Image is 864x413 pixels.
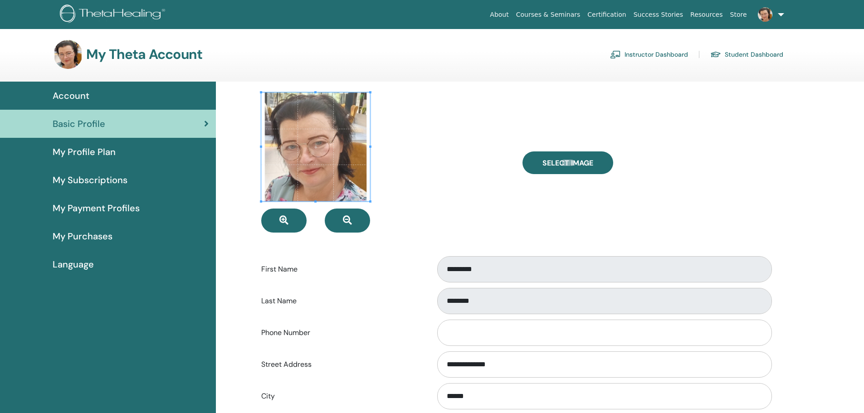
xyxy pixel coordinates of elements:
span: My Subscriptions [53,173,127,187]
a: Success Stories [630,6,687,23]
label: City [254,388,429,405]
a: Instructor Dashboard [610,47,688,62]
a: Courses & Seminars [513,6,584,23]
img: chalkboard-teacher.svg [610,50,621,58]
span: My Purchases [53,229,112,243]
a: Resources [687,6,727,23]
label: First Name [254,261,429,278]
a: Store [727,6,751,23]
label: Street Address [254,356,429,373]
span: My Payment Profiles [53,201,140,215]
label: Phone Number [254,324,429,341]
a: Student Dashboard [710,47,783,62]
span: Account [53,89,89,102]
span: My Profile Plan [53,145,116,159]
img: default.jpg [758,7,772,22]
label: Last Name [254,292,429,310]
h3: My Theta Account [86,46,202,63]
span: Basic Profile [53,117,105,131]
a: About [486,6,512,23]
img: graduation-cap.svg [710,51,721,58]
a: Certification [584,6,630,23]
input: Select Image [562,160,574,166]
img: default.jpg [54,40,83,69]
span: Select Image [542,158,593,168]
span: Language [53,258,94,271]
img: logo.png [60,5,168,25]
